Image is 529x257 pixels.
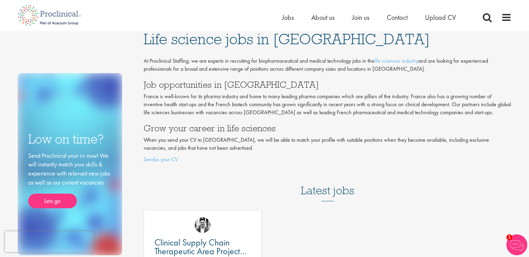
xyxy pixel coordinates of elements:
div: Send Proclinical your cv now! We will instantly match your skills & experience with relevant new ... [28,151,112,209]
a: Contact [387,13,408,22]
a: Lets go [28,194,77,208]
h3: Grow your career in life sciences [144,124,512,133]
a: Upload CV [425,13,456,22]
p: When you send your CV to [GEOGRAPHIC_DATA], we will be able to match your profile with suitable p... [144,136,512,152]
iframe: reCAPTCHA [5,231,94,252]
img: Chatbot [506,234,527,255]
span: 1 [506,234,512,240]
a: Sendus your CV [144,156,178,163]
img: Edward Little [195,217,210,233]
h3: Job opportunities in [GEOGRAPHIC_DATA] [144,80,512,89]
h3: Latest jobs [301,167,354,201]
p: France is well-known for its pharma industry and home to many leading pharma companies which are ... [144,93,512,117]
a: life sciences industry [374,57,418,64]
p: At Proclinical Staffing, we are experts in recruiting for biopharmaceutical and medical technolog... [144,57,512,73]
span: Life science jobs in [GEOGRAPHIC_DATA] [144,30,430,48]
a: About us [311,13,335,22]
a: Join us [352,13,369,22]
a: Jobs [282,13,294,22]
h3: Low on time? [28,132,112,146]
a: Clinical Supply Chain Therapeutic Area Project Manager [154,238,251,256]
